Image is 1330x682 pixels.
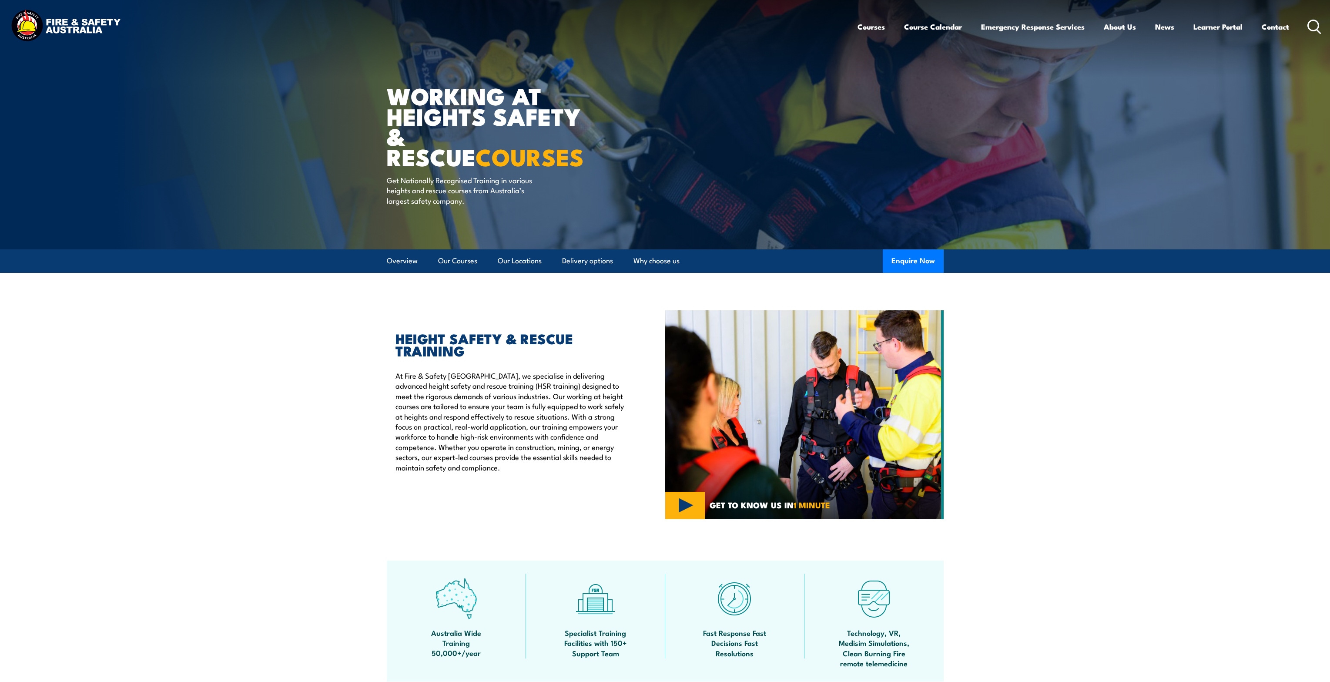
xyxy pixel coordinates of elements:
a: Contact [1262,15,1289,38]
a: Overview [387,249,418,272]
span: Australia Wide Training 50,000+/year [417,628,496,658]
p: At Fire & Safety [GEOGRAPHIC_DATA], we specialise in delivering advanced height safety and rescue... [395,370,625,472]
a: Emergency Response Services [981,15,1085,38]
a: Our Courses [438,249,477,272]
img: tech-icon [853,578,894,619]
a: News [1155,15,1174,38]
a: Why choose us [633,249,680,272]
h1: WORKING AT HEIGHTS SAFETY & RESCUE [387,85,602,167]
p: Get Nationally Recognised Training in various heights and rescue courses from Australia’s largest... [387,175,546,205]
a: Our Locations [498,249,542,272]
span: Fast Response Fast Decisions Fast Resolutions [696,628,774,658]
a: Learner Portal [1193,15,1243,38]
span: GET TO KNOW US IN [710,501,830,509]
a: Course Calendar [904,15,962,38]
img: auswide-icon [436,578,477,619]
strong: 1 MINUTE [794,498,830,511]
h2: HEIGHT SAFETY & RESCUE TRAINING [395,332,625,356]
img: Fire & Safety Australia offer working at heights courses and training [665,310,944,519]
img: fast-icon [714,578,755,619]
button: Enquire Now [883,249,944,273]
span: Technology, VR, Medisim Simulations, Clean Burning Fire remote telemedicine [835,628,913,669]
img: facilities-icon [575,578,616,619]
a: About Us [1104,15,1136,38]
a: Delivery options [562,249,613,272]
strong: COURSES [476,138,584,174]
a: Courses [858,15,885,38]
span: Specialist Training Facilities with 150+ Support Team [556,628,635,658]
